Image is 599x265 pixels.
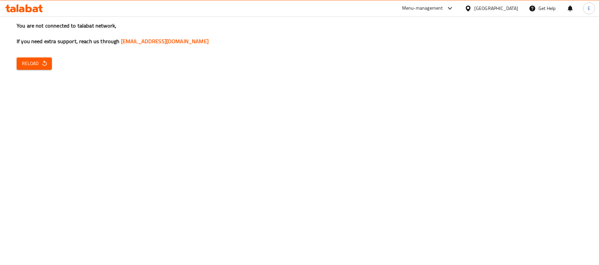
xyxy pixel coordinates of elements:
span: E [588,5,590,12]
span: Reload [22,59,47,68]
h3: You are not connected to talabat network, If you need extra support, reach us through [17,22,582,45]
div: Menu-management [402,4,443,12]
a: [EMAIL_ADDRESS][DOMAIN_NAME] [121,36,209,46]
button: Reload [17,57,52,70]
div: [GEOGRAPHIC_DATA] [474,5,518,12]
